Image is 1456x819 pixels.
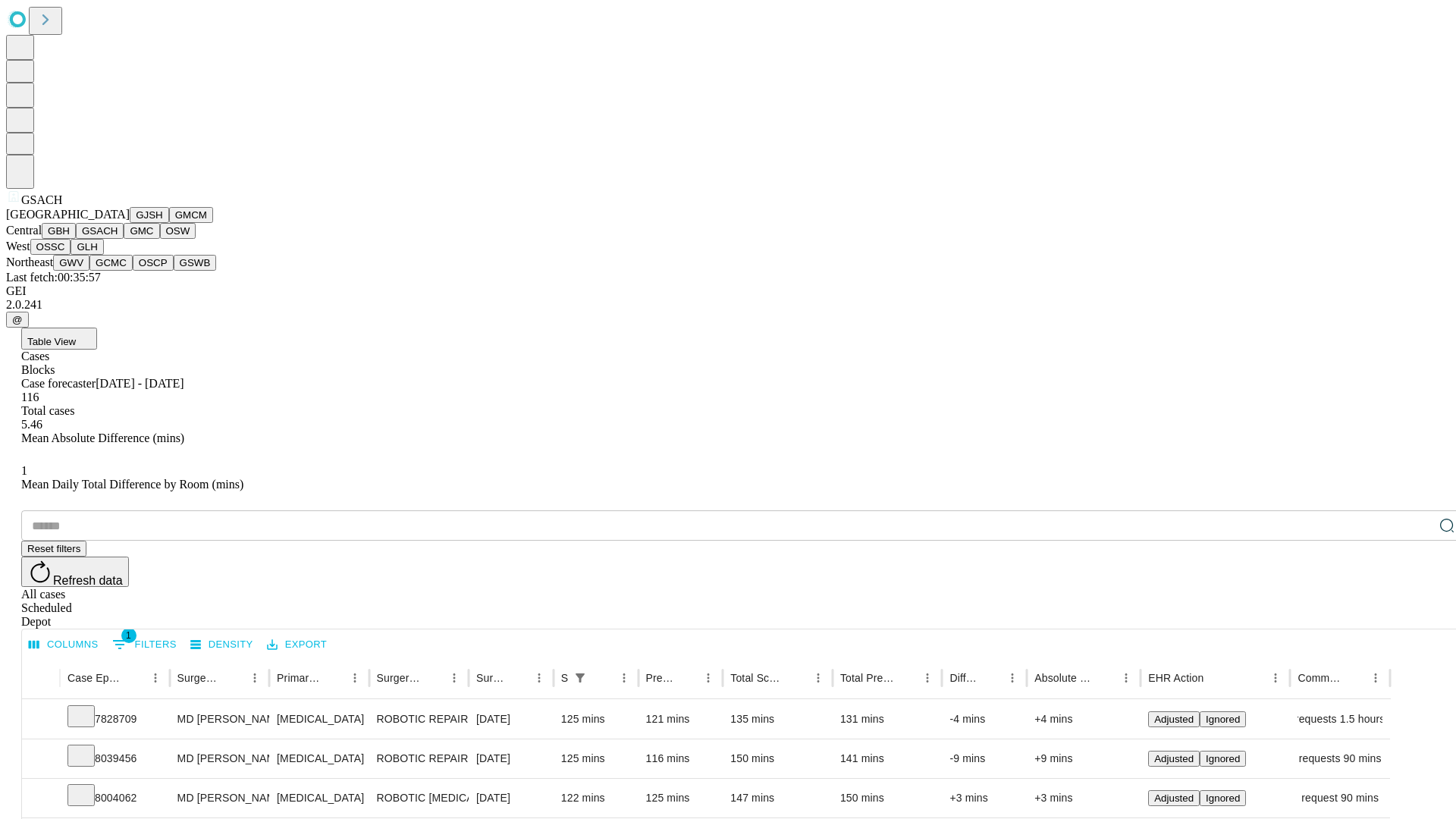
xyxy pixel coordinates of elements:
[561,739,631,778] div: 125 mins
[646,739,716,778] div: 116 mins
[1034,739,1133,778] div: +9 mins
[277,739,361,778] div: [MEDICAL_DATA]
[71,239,103,255] button: GLH
[730,779,825,817] div: 147 mins
[444,667,465,689] button: Menu
[1301,779,1379,817] span: request 90 mins
[124,667,145,689] button: Sort
[1034,672,1093,684] div: Absolute Difference
[21,464,27,477] span: 1
[917,667,938,689] button: Menu
[529,667,550,689] button: Menu
[613,667,635,689] button: Menu
[177,739,262,778] div: MD [PERSON_NAME] Md
[30,746,52,773] button: Expand
[476,739,546,778] div: [DATE]
[676,667,698,689] button: Sort
[76,223,124,239] button: GSACH
[12,314,23,325] span: @
[570,667,591,689] button: Show filters
[6,298,1450,312] div: 2.0.241
[67,739,162,778] div: 8039456
[145,667,166,689] button: Menu
[646,779,716,817] div: 125 mins
[25,633,102,657] button: Select columns
[223,667,244,689] button: Sort
[808,667,829,689] button: Menu
[476,672,506,684] div: Surgery Date
[67,779,162,817] div: 8004062
[21,391,39,403] span: 116
[21,418,42,431] span: 5.46
[1154,753,1194,764] span: Adjusted
[592,667,613,689] button: Sort
[1154,714,1194,725] span: Adjusted
[730,739,825,778] div: 150 mins
[1148,672,1203,684] div: EHR Action
[1298,779,1382,817] div: request 90 mins
[422,667,444,689] button: Sort
[949,700,1019,739] div: -4 mins
[1206,792,1240,804] span: Ignored
[21,328,97,350] button: Table View
[1200,790,1246,806] button: Ignored
[6,271,101,284] span: Last fetch: 00:35:57
[949,672,979,684] div: Difference
[108,632,180,657] button: Show filters
[27,543,80,554] span: Reset filters
[177,700,262,739] div: MD [PERSON_NAME] Md
[570,667,591,689] div: 1 active filter
[1365,667,1386,689] button: Menu
[177,779,262,817] div: MD [PERSON_NAME] Md
[277,700,361,739] div: [MEDICAL_DATA]
[1265,667,1286,689] button: Menu
[177,672,221,684] div: Surgeon Name
[121,628,136,643] span: 1
[244,667,265,689] button: Menu
[561,672,568,684] div: Scheduled In Room Duration
[698,667,719,689] button: Menu
[1034,779,1133,817] div: +3 mins
[377,739,461,778] div: ROBOTIC REPAIR INITIAL [MEDICAL_DATA] REDUCIBLE AGE [DEMOGRAPHIC_DATA] OR MORE
[323,667,344,689] button: Sort
[840,779,935,817] div: 150 mins
[377,700,461,739] div: ROBOTIC REPAIR INITIAL [MEDICAL_DATA] REDUCIBLE AGE [DEMOGRAPHIC_DATA] OR MORE
[1116,667,1137,689] button: Menu
[1200,751,1246,767] button: Ignored
[840,700,935,739] div: 131 mins
[67,700,162,739] div: 7828709
[730,700,825,739] div: 135 mins
[21,431,184,444] span: Mean Absolute Difference (mins)
[174,255,217,271] button: GSWB
[6,256,53,268] span: Northeast
[786,667,808,689] button: Sort
[840,672,895,684] div: Total Predicted Duration
[263,633,331,657] button: Export
[53,574,123,587] span: Refresh data
[187,633,257,657] button: Density
[1148,711,1200,727] button: Adjusted
[1002,667,1023,689] button: Menu
[730,672,785,684] div: Total Scheduled Duration
[476,700,546,739] div: [DATE]
[67,672,122,684] div: Case Epic Id
[169,207,213,223] button: GMCM
[6,312,29,328] button: @
[949,739,1019,778] div: -9 mins
[21,193,62,206] span: GSACH
[1200,711,1246,727] button: Ignored
[896,667,917,689] button: Sort
[561,700,631,739] div: 125 mins
[646,700,716,739] div: 121 mins
[277,779,361,817] div: [MEDICAL_DATA]
[377,779,461,817] div: ROBOTIC [MEDICAL_DATA] REPAIR [MEDICAL_DATA] INITIAL
[96,377,184,390] span: [DATE] - [DATE]
[124,223,159,239] button: GMC
[53,255,89,271] button: GWV
[344,667,366,689] button: Menu
[1034,700,1133,739] div: +4 mins
[1298,700,1382,739] div: requests 1.5 hours
[42,223,76,239] button: GBH
[21,377,96,390] span: Case forecaster
[1154,792,1194,804] span: Adjusted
